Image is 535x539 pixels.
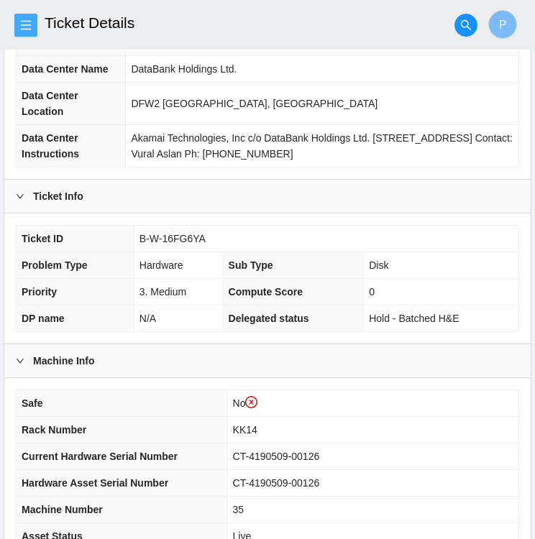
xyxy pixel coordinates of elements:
[14,14,37,37] button: menu
[16,192,24,201] span: right
[131,63,237,75] span: DataBank Holdings Ltd.
[22,477,168,489] span: Hardware Asset Serial Number
[4,344,531,377] div: Machine Info
[22,90,78,117] span: Data Center Location
[140,313,156,324] span: N/A
[229,259,273,271] span: Sub Type
[233,397,258,409] span: No
[140,286,186,298] span: 3. Medium
[140,259,183,271] span: Hardware
[131,98,378,109] span: DFW2 [GEOGRAPHIC_DATA], [GEOGRAPHIC_DATA]
[22,451,178,462] span: Current Hardware Serial Number
[22,424,86,436] span: Rack Number
[233,504,244,515] span: 35
[369,259,388,271] span: Disk
[22,259,88,271] span: Problem Type
[233,424,257,436] span: KK14
[245,396,258,409] span: close-circle
[488,10,517,39] button: P
[22,233,63,244] span: Ticket ID
[369,286,375,298] span: 0
[229,313,309,324] span: Delegated status
[16,356,24,365] span: right
[15,19,37,31] span: menu
[229,286,303,298] span: Compute Score
[454,14,477,37] button: search
[499,16,507,34] span: P
[455,19,477,31] span: search
[233,451,320,462] span: CT-4190509-00126
[33,353,95,369] b: Machine Info
[22,504,103,515] span: Machine Number
[22,397,43,409] span: Safe
[233,477,320,489] span: CT-4190509-00126
[22,132,79,160] span: Data Center Instructions
[4,180,531,213] div: Ticket Info
[22,313,65,324] span: DP name
[22,286,57,298] span: Priority
[140,233,206,244] span: B-W-16FG6YA
[131,132,512,160] span: Akamai Technologies, Inc c/o DataBank Holdings Ltd. [STREET_ADDRESS] Contact: Vural Aslan Ph: [PH...
[33,188,83,204] b: Ticket Info
[22,63,109,75] span: Data Center Name
[369,313,459,324] span: Hold - Batched H&E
